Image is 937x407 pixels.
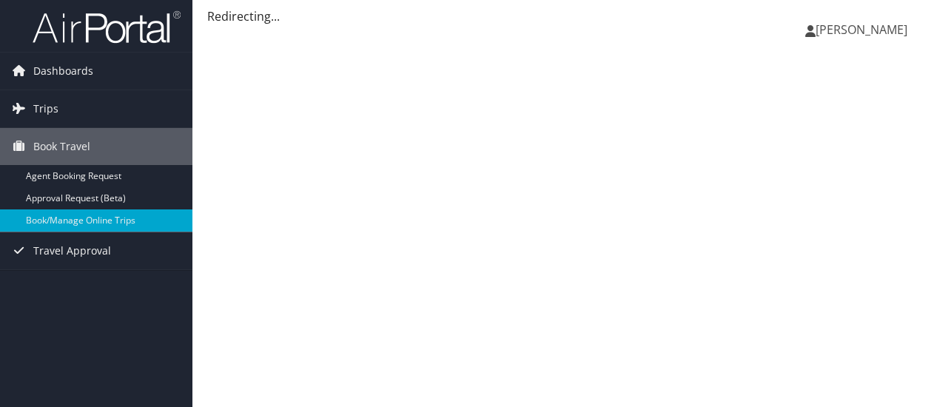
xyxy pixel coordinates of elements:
span: Trips [33,90,58,127]
span: Travel Approval [33,232,111,269]
span: Book Travel [33,128,90,165]
span: Dashboards [33,53,93,90]
img: airportal-logo.png [33,10,181,44]
span: [PERSON_NAME] [816,21,907,38]
div: Redirecting... [207,7,922,25]
a: [PERSON_NAME] [805,7,922,52]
